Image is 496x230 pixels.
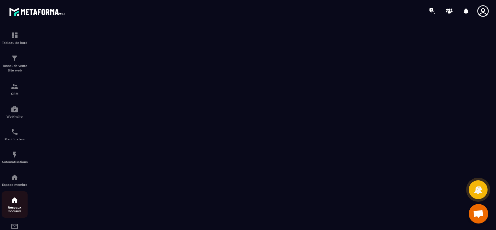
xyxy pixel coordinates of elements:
div: Ouvrir le chat [469,204,488,224]
p: Planificateur [2,137,28,141]
img: automations [11,151,19,159]
img: formation [11,54,19,62]
a: automationsautomationsWebinaire [2,100,28,123]
img: scheduler [11,128,19,136]
img: formation [11,32,19,39]
p: Réseaux Sociaux [2,206,28,213]
a: formationformationCRM [2,78,28,100]
p: Automatisations [2,160,28,164]
img: social-network [11,196,19,204]
a: automationsautomationsEspace membre [2,169,28,191]
img: automations [11,105,19,113]
a: schedulerschedulerPlanificateur [2,123,28,146]
p: Espace membre [2,183,28,186]
img: automations [11,173,19,181]
a: formationformationTunnel de vente Site web [2,49,28,78]
a: automationsautomationsAutomatisations [2,146,28,169]
p: CRM [2,92,28,96]
img: formation [11,83,19,90]
a: social-networksocial-networkRéseaux Sociaux [2,191,28,218]
img: logo [9,6,68,18]
p: Tunnel de vente Site web [2,64,28,73]
p: Webinaire [2,115,28,118]
p: Tableau de bord [2,41,28,45]
a: formationformationTableau de bord [2,27,28,49]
